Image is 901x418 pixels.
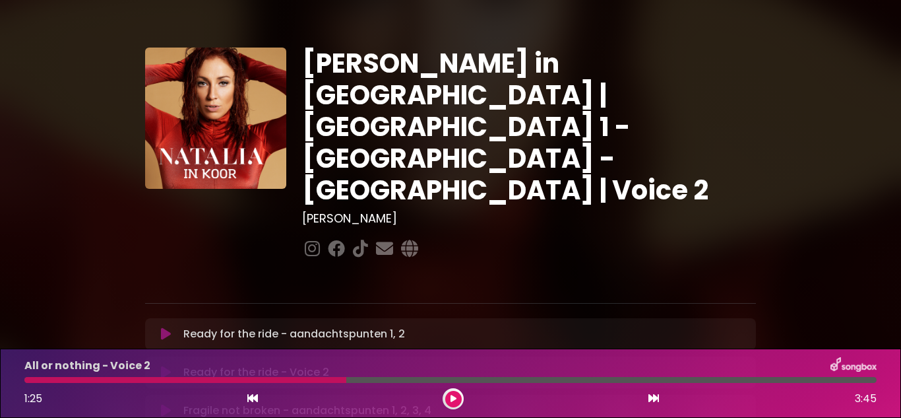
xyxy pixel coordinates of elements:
h3: [PERSON_NAME] [302,211,757,226]
span: 3:45 [855,391,877,407]
span: 1:25 [24,391,42,406]
h1: [PERSON_NAME] in [GEOGRAPHIC_DATA] | [GEOGRAPHIC_DATA] 1 - [GEOGRAPHIC_DATA] - [GEOGRAPHIC_DATA] ... [302,48,757,206]
img: songbox-logo-white.png [830,357,877,374]
p: All or nothing - Voice 2 [24,358,150,374]
p: Ready for the ride - aandachtspunten 1, 2 [183,326,405,342]
img: YTVS25JmS9CLUqXqkEhs [145,48,286,189]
